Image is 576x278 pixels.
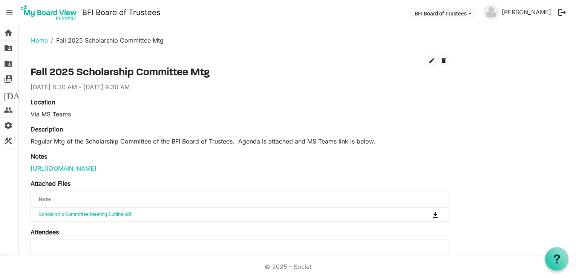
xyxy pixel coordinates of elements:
[31,37,48,44] a: Home
[18,3,82,22] a: My Board View Logo
[4,41,13,56] span: folder_shared
[31,165,97,172] a: [URL][DOMAIN_NAME]
[39,211,132,217] a: Scholarship Committee Meeting Outline.pdf
[4,25,13,40] span: home
[499,5,554,20] a: [PERSON_NAME]
[401,208,449,221] td: is Command column column header
[31,125,63,134] label: Description
[484,5,499,20] img: no-profile-picture.svg
[18,3,79,22] img: My Board View Logo
[4,87,33,102] span: [DATE]
[31,228,59,237] label: Attendees
[48,36,164,45] li: Fall 2025 Scholarship Committee Mtg
[31,152,47,161] label: Notes
[440,57,447,64] span: delete
[4,102,13,118] span: people
[430,209,441,220] button: Download
[31,110,449,119] div: Via MS Teams
[82,5,161,20] a: BFI Board of Trustees
[4,118,13,133] span: settings
[554,5,570,20] button: logout
[31,137,449,146] p: Regular Mtg of the Scholarship Committee of the BFI Board of Trustees. Agenda is attached and MS ...
[4,56,13,71] span: folder_shared
[31,82,449,92] div: [DATE] 8:30 AM - [DATE] 9:30 AM
[31,208,401,221] td: Scholarship Committee Meeting Outline.pdf is template cell column header Name
[4,133,13,148] span: construction
[31,98,55,107] label: Location
[265,263,311,270] a: © 2025 - Societ
[426,55,437,67] button: edit
[31,67,449,79] h3: Fall 2025 Scholarship Committee Mtg
[438,55,449,67] button: delete
[2,5,17,20] span: menu
[428,57,435,64] span: edit
[410,8,476,18] button: BFI Board of Trustees dropdownbutton
[31,179,70,188] label: Attached Files
[39,197,51,202] span: Name
[4,72,13,87] span: switch_account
